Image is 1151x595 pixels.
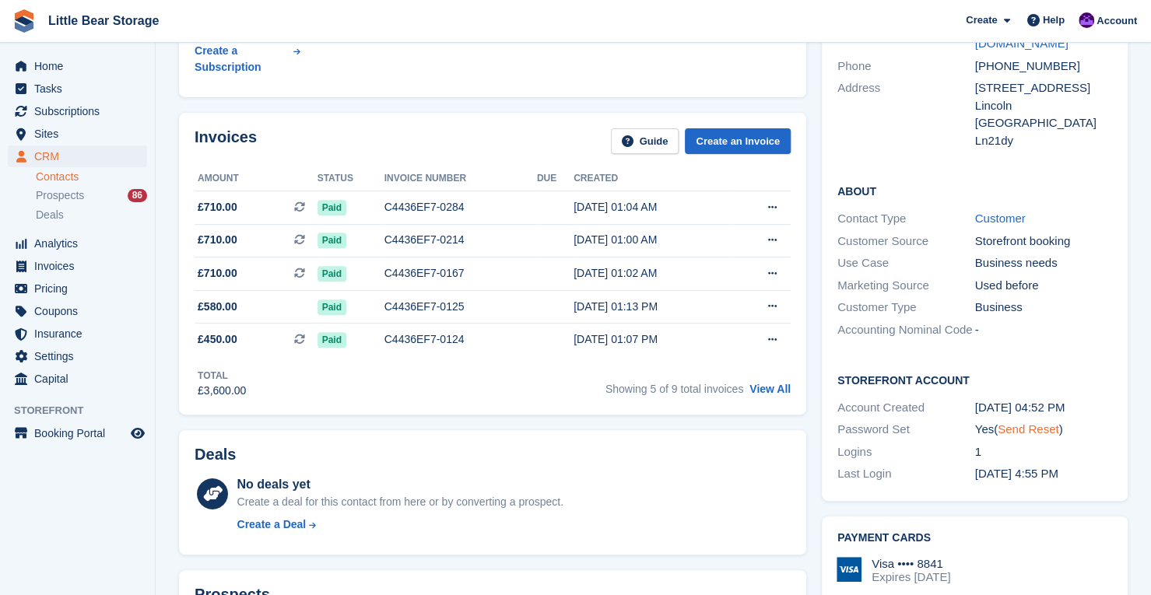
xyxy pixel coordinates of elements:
[837,79,975,149] div: Address
[14,403,155,418] span: Storefront
[749,383,791,395] a: View All
[975,114,1113,132] div: [GEOGRAPHIC_DATA]
[574,232,730,248] div: [DATE] 01:00 AM
[8,145,147,167] a: menu
[837,532,1112,544] h2: Payment cards
[837,277,975,295] div: Marketing Source
[975,443,1113,461] div: 1
[8,368,147,390] a: menu
[384,166,537,191] th: Invoice number
[837,465,975,483] div: Last Login
[34,100,128,122] span: Subscriptions
[318,332,346,348] span: Paid
[8,233,147,254] a: menu
[34,55,128,77] span: Home
[36,208,64,222] span: Deals
[1043,12,1065,28] span: Help
[42,8,165,33] a: Little Bear Storage
[837,399,975,417] div: Account Created
[975,233,1113,250] div: Storefront booking
[34,78,128,100] span: Tasks
[34,255,128,277] span: Invoices
[384,265,537,282] div: C4436EF7-0167
[837,443,975,461] div: Logins
[837,210,975,228] div: Contact Type
[318,200,346,215] span: Paid
[198,383,246,399] div: £3,600.00
[611,128,679,154] a: Guide
[8,78,147,100] a: menu
[837,299,975,317] div: Customer Type
[195,128,257,154] h2: Invoices
[1079,12,1094,28] img: Henry Hastings
[34,368,128,390] span: Capital
[195,37,300,82] a: Create a Subscription
[34,300,128,322] span: Coupons
[975,79,1113,97] div: [STREET_ADDRESS]
[34,345,128,367] span: Settings
[975,254,1113,272] div: Business needs
[837,183,1112,198] h2: About
[8,323,147,345] a: menu
[318,299,346,315] span: Paid
[574,265,730,282] div: [DATE] 01:02 AM
[8,422,147,444] a: menu
[872,570,950,584] div: Expires [DATE]
[574,166,730,191] th: Created
[837,321,975,339] div: Accounting Nominal Code
[8,300,147,322] a: menu
[34,145,128,167] span: CRM
[128,424,147,443] a: Preview store
[195,166,318,191] th: Amount
[12,9,36,33] img: stora-icon-8386f47178a22dfd0bd8f6a31ec36ba5ce8667c1dd55bd0f319d3a0aa187defe.svg
[574,299,730,315] div: [DATE] 01:13 PM
[574,331,730,348] div: [DATE] 01:07 PM
[384,232,537,248] div: C4436EF7-0214
[998,422,1058,436] a: Send Reset
[8,123,147,145] a: menu
[34,233,128,254] span: Analytics
[34,422,128,444] span: Booking Portal
[8,55,147,77] a: menu
[837,372,1112,387] h2: Storefront Account
[34,278,128,299] span: Pricing
[384,299,537,315] div: C4436EF7-0125
[8,278,147,299] a: menu
[237,494,563,510] div: Create a deal for this contact from here or by converting a prospect.
[237,516,563,533] a: Create a Deal
[975,132,1113,150] div: Ln21dy
[318,266,346,282] span: Paid
[1097,13,1137,29] span: Account
[195,43,290,75] div: Create a Subscription
[685,128,791,154] a: Create an Invoice
[198,232,237,248] span: £710.00
[574,199,730,215] div: [DATE] 01:04 AM
[36,170,147,184] a: Contacts
[872,557,950,571] div: Visa •••• 8841
[237,516,306,533] div: Create a Deal
[966,12,997,28] span: Create
[837,557,861,582] img: Visa Logo
[198,331,237,348] span: £450.00
[837,233,975,250] div: Customer Source
[198,299,237,315] span: £580.00
[8,255,147,277] a: menu
[34,323,128,345] span: Insurance
[994,422,1062,436] span: ( )
[198,199,237,215] span: £710.00
[128,189,147,202] div: 86
[975,97,1113,115] div: Lincoln
[975,299,1113,317] div: Business
[198,265,237,282] span: £710.00
[975,399,1113,417] div: [DATE] 04:52 PM
[237,475,563,494] div: No deals yet
[384,331,537,348] div: C4436EF7-0124
[537,166,574,191] th: Due
[975,421,1113,439] div: Yes
[975,212,1026,225] a: Customer
[36,188,84,203] span: Prospects
[975,321,1113,339] div: -
[8,100,147,122] a: menu
[384,199,537,215] div: C4436EF7-0284
[36,207,147,223] a: Deals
